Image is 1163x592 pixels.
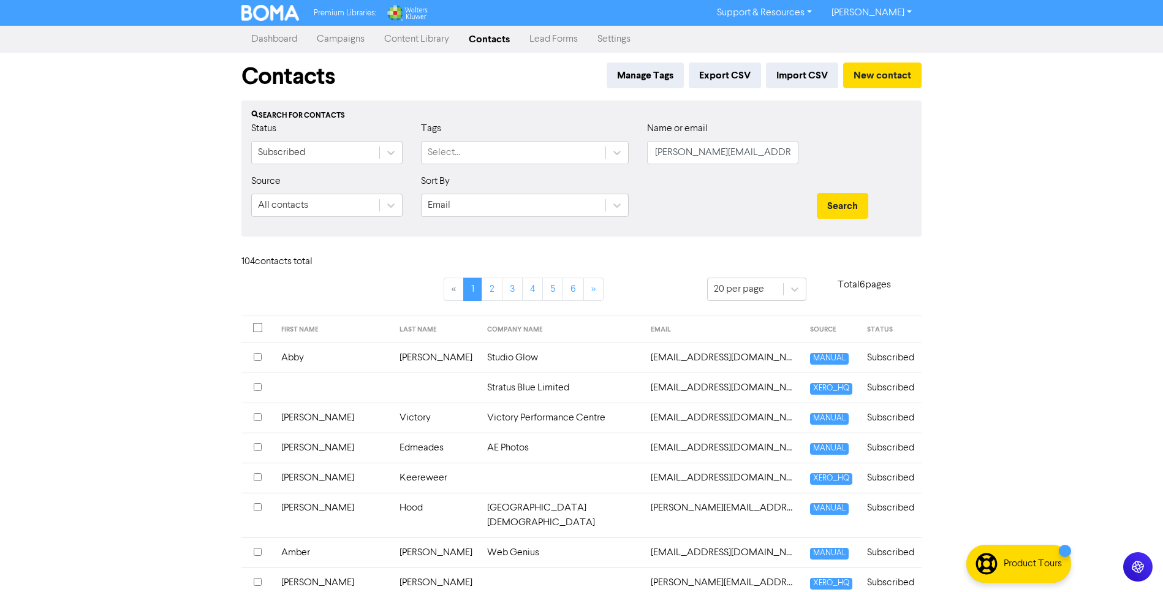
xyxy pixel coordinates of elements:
[480,403,643,433] td: Victory Performance Centre
[463,278,482,301] a: Page 1 is your current page
[421,121,441,136] label: Tags
[689,63,761,88] button: Export CSV
[843,63,922,88] button: New contact
[583,278,604,301] a: »
[428,145,460,160] div: Select...
[480,433,643,463] td: AE Photos
[274,316,392,343] th: FIRST NAME
[392,493,480,537] td: Hood
[392,463,480,493] td: Keereweer
[643,537,803,567] td: amber@webgenius.co.nz
[1006,460,1163,592] iframe: Chat Widget
[607,63,684,88] button: Manage Tags
[860,403,922,433] td: Subscribed
[392,316,480,343] th: LAST NAME
[386,5,428,21] img: Wolters Kluwer
[251,174,281,189] label: Source
[241,5,299,21] img: BOMA Logo
[392,403,480,433] td: Victory
[588,27,640,51] a: Settings
[392,343,480,373] td: [PERSON_NAME]
[810,503,849,515] span: MANUAL
[860,316,922,343] th: STATUS
[274,343,392,373] td: Abby
[810,473,852,485] span: XERO_HQ
[428,198,450,213] div: Email
[258,145,305,160] div: Subscribed
[480,493,643,537] td: [GEOGRAPHIC_DATA][DEMOGRAPHIC_DATA]
[643,493,803,537] td: alan@citychurch.nz
[810,548,849,560] span: MANUAL
[822,3,922,23] a: [PERSON_NAME]
[251,121,276,136] label: Status
[643,463,803,493] td: akeereweer@hotmail.com
[860,537,922,567] td: Subscribed
[241,256,339,268] h6: 104 contact s total
[643,343,803,373] td: abby@studioglow.co.nz
[860,493,922,537] td: Subscribed
[307,27,374,51] a: Campaigns
[563,278,584,301] a: Page 6
[480,537,643,567] td: Web Genius
[707,3,822,23] a: Support & Resources
[502,278,523,301] a: Page 3
[643,373,803,403] td: accounts@stratusblue.co.nz
[459,27,520,51] a: Contacts
[480,343,643,373] td: Studio Glow
[482,278,502,301] a: Page 2
[421,174,450,189] label: Sort By
[241,63,335,91] h1: Contacts
[647,121,708,136] label: Name or email
[803,316,860,343] th: SOURCE
[274,403,392,433] td: [PERSON_NAME]
[542,278,563,301] a: Page 5
[274,463,392,493] td: [PERSON_NAME]
[817,193,868,219] button: Search
[314,9,376,17] span: Premium Libraries:
[810,443,849,455] span: MANUAL
[274,433,392,463] td: [PERSON_NAME]
[392,433,480,463] td: Edmeades
[251,110,912,121] div: Search for contacts
[810,578,852,590] span: XERO_HQ
[480,316,643,343] th: COMPANY NAME
[860,343,922,373] td: Subscribed
[258,198,308,213] div: All contacts
[860,463,922,493] td: Subscribed
[643,403,803,433] td: admin@victoryperformancecentre.com
[860,373,922,403] td: Subscribed
[392,537,480,567] td: [PERSON_NAME]
[766,63,838,88] button: Import CSV
[480,373,643,403] td: Stratus Blue Limited
[714,282,764,297] div: 20 per page
[522,278,543,301] a: Page 4
[806,278,922,292] p: Total 6 pages
[810,353,849,365] span: MANUAL
[643,316,803,343] th: EMAIL
[643,433,803,463] td: aedmeadesphotos@gmail.com
[860,433,922,463] td: Subscribed
[374,27,459,51] a: Content Library
[810,383,852,395] span: XERO_HQ
[520,27,588,51] a: Lead Forms
[274,493,392,537] td: [PERSON_NAME]
[810,413,849,425] span: MANUAL
[274,537,392,567] td: Amber
[241,27,307,51] a: Dashboard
